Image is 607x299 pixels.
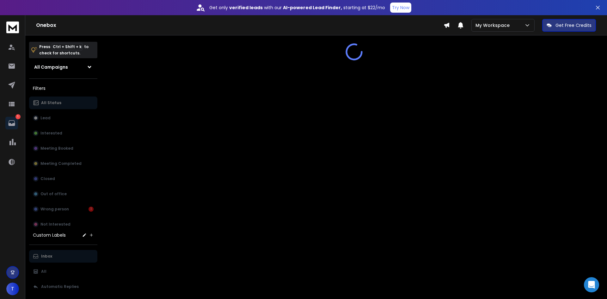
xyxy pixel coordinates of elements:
[229,4,263,11] strong: verified leads
[392,4,409,11] p: Try Now
[36,22,444,29] h1: Onebox
[283,4,342,11] strong: AI-powered Lead Finder,
[29,84,97,93] h3: Filters
[15,114,21,119] p: 1
[555,22,592,28] p: Get Free Credits
[6,22,19,33] img: logo
[6,283,19,295] button: T
[584,277,599,292] div: Open Intercom Messenger
[390,3,411,13] button: Try Now
[5,117,18,129] a: 1
[542,19,596,32] button: Get Free Credits
[209,4,385,11] p: Get only with our starting at $22/mo
[29,61,97,73] button: All Campaigns
[33,232,66,238] h3: Custom Labels
[39,44,89,56] p: Press to check for shortcuts.
[475,22,512,28] p: My Workspace
[52,43,83,50] span: Ctrl + Shift + k
[34,64,68,70] h1: All Campaigns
